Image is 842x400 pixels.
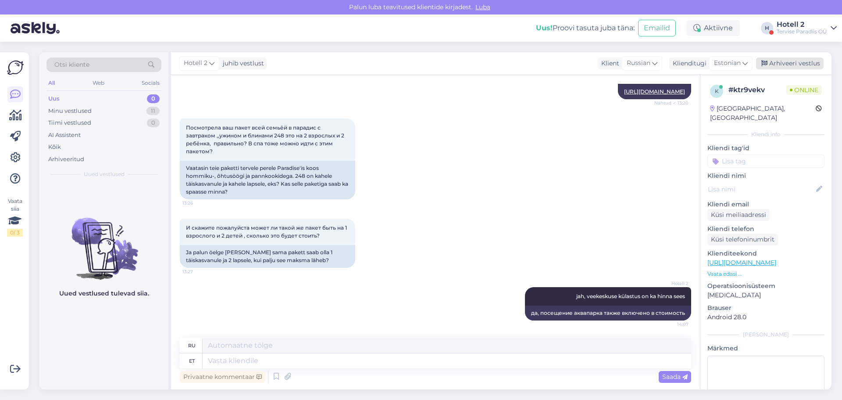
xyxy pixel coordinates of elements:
div: Klienditugi [669,59,706,68]
div: Tiimi vestlused [48,119,91,127]
div: Tervise Paradiis OÜ [777,28,827,35]
div: Kliendi info [707,130,824,138]
div: [GEOGRAPHIC_DATA], [GEOGRAPHIC_DATA] [710,104,816,123]
div: Hotell 2 [777,21,827,28]
span: Saada [662,373,688,381]
div: 0 [147,119,160,127]
p: Kliendi nimi [707,171,824,180]
span: Online [786,85,822,95]
div: Privaatne kommentaar [180,371,265,383]
div: Socials [140,77,161,89]
p: Kliendi telefon [707,224,824,234]
div: H [761,22,773,34]
div: Aktiivne [686,20,740,36]
a: [URL][DOMAIN_NAME] [707,259,776,267]
span: И скажите пожалуйста может ли такой же пакет быть на 1 взрослого и 2 детей , сколько это будет ст... [186,224,348,239]
div: ru [188,338,196,353]
div: et [189,353,195,368]
img: No chats [39,202,168,281]
a: [URL][DOMAIN_NAME] [624,88,685,95]
p: Märkmed [707,344,824,353]
div: Klient [598,59,619,68]
div: 0 [147,94,160,103]
span: Hotell 2 [656,280,689,287]
p: [MEDICAL_DATA] [707,291,824,300]
div: Vaata siia [7,197,23,237]
span: 13:27 [182,268,215,275]
div: AI Assistent [48,131,81,140]
div: # ktr9vekv [728,85,786,95]
span: 13:26 [182,200,215,206]
img: Askly Logo [7,59,24,76]
span: jah, veekeskuse külastus on ka hinna sees [576,293,685,299]
div: Küsi telefoninumbrit [707,234,778,245]
div: Minu vestlused [48,107,92,115]
p: Vaata edasi ... [707,270,824,278]
div: juhib vestlust [219,59,264,68]
p: Android 28.0 [707,313,824,322]
span: k [715,88,719,94]
p: Kliendi tag'id [707,144,824,153]
div: Uus [48,94,60,103]
span: Russian [627,58,650,68]
button: Emailid [638,20,676,36]
div: 0 / 3 [7,229,23,237]
p: Operatsioonisüsteem [707,281,824,291]
span: Посмотрела ваш пакет всей семьёй в парадис с завтраком ,,ужином и блинами 248 это на 2 взрослых и... [186,124,346,155]
b: Uus! [536,24,553,32]
div: All [46,77,57,89]
div: Arhiveeritud [48,155,84,164]
a: Hotell 2Tervise Paradiis OÜ [777,21,837,35]
p: Kliendi email [707,200,824,209]
p: Brauser [707,303,824,313]
span: Estonian [714,58,741,68]
div: Küsi meiliaadressi [707,209,770,221]
div: Proovi tasuta juba täna: [536,23,635,33]
div: Arhiveeri vestlus [756,58,824,69]
div: да, посещение аквапарка также включено в стоимость [525,306,691,321]
div: Kõik [48,143,61,151]
div: Vaatasin teie paketti tervele perele Paradise'is koos hommiku-, õhtusöögi ja pannkookidega. 248 o... [180,161,355,199]
div: [PERSON_NAME] [707,331,824,339]
span: 14:07 [656,321,689,328]
input: Lisa tag [707,155,824,168]
span: Otsi kliente [54,60,89,69]
div: Ja palun öelge [PERSON_NAME] sama pakett saab olla 1 täiskasvanule ja 2 lapsele, kui palju see ma... [180,245,355,268]
div: 11 [146,107,160,115]
p: Uued vestlused tulevad siia. [59,289,149,298]
span: Uued vestlused [84,170,125,178]
div: Web [91,77,106,89]
span: Hotell 2 [184,58,207,68]
p: Klienditeekond [707,249,824,258]
span: Nähtud ✓ 13:20 [654,100,689,106]
input: Lisa nimi [708,184,814,194]
span: Luba [473,3,493,11]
